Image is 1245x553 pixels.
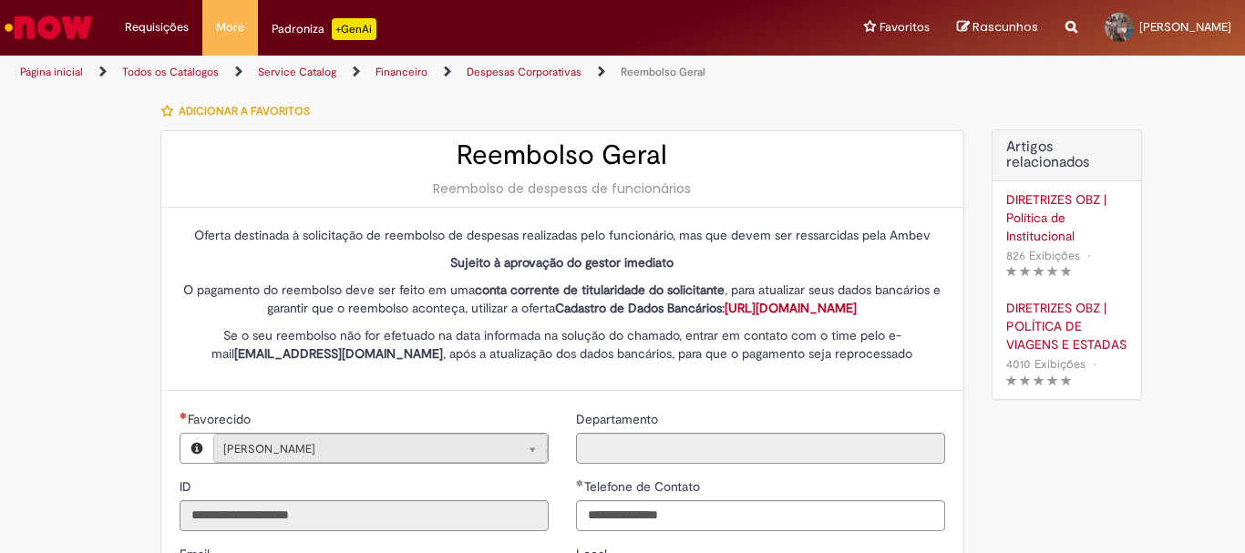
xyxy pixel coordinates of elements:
[576,479,584,486] span: Obrigatório Preenchido
[180,478,195,495] span: Somente leitura - ID
[1006,299,1127,353] a: DIRETRIZES OBZ | POLÍTICA DE VIAGENS E ESTADAS
[972,18,1038,36] span: Rascunhos
[957,19,1038,36] a: Rascunhos
[179,104,310,118] span: Adicionar a Favoritos
[180,226,945,244] p: Oferta destinada à solicitação de reembolso de despesas realizadas pelo funcionário, mas que deve...
[14,56,817,89] ul: Trilhas de página
[125,18,189,36] span: Requisições
[576,411,662,427] span: Somente leitura - Departamento
[188,411,254,427] span: Necessários - Favorecido
[272,18,376,40] div: Padroniza
[160,92,320,130] button: Adicionar a Favoritos
[180,140,945,170] h2: Reembolso Geral
[213,434,548,463] a: [PERSON_NAME]Limpar campo Favorecido
[180,412,188,419] span: Obrigatório Preenchido
[180,326,945,363] p: Se o seu reembolso não for efetuado na data informada na solução do chamado, entrar em contato co...
[555,300,857,316] strong: Cadastro de Dados Bancários:
[20,65,83,79] a: Página inicial
[216,18,244,36] span: More
[2,9,96,46] img: ServiceNow
[1006,248,1080,263] span: 826 Exibições
[450,254,674,271] strong: Sujeito à aprovação do gestor imediato
[576,500,945,531] input: Telefone de Contato
[576,410,662,428] label: Somente leitura - Departamento
[1084,243,1095,268] span: •
[180,281,945,317] p: O pagamento do reembolso deve ser feito em uma , para atualizar seus dados bancários e garantir q...
[621,65,705,79] a: Reembolso Geral
[584,478,704,495] span: Telefone de Contato
[180,477,195,496] label: Somente leitura - ID
[880,18,930,36] span: Favoritos
[180,410,254,428] label: Somente leitura - Necessários - Favorecido
[258,65,336,79] a: Service Catalog
[576,433,945,464] input: Departamento
[332,18,376,40] p: +GenAi
[376,65,427,79] a: Financeiro
[1139,19,1231,35] span: [PERSON_NAME]
[180,434,213,463] button: Favorecido, Visualizar este registro JEFERSON SILVA
[180,179,945,198] div: Reembolso de despesas de funcionários
[223,435,501,464] span: [PERSON_NAME]
[1006,190,1127,245] a: DIRETRIZES OBZ | Política de Institucional
[122,65,219,79] a: Todos os Catálogos
[1006,139,1127,171] h3: Artigos relacionados
[1006,356,1086,372] span: 4010 Exibições
[180,500,549,531] input: ID
[467,65,581,79] a: Despesas Corporativas
[475,282,725,298] strong: conta corrente de titularidade do solicitante
[234,345,443,362] strong: [EMAIL_ADDRESS][DOMAIN_NAME]
[1089,352,1100,376] span: •
[725,300,857,316] a: [URL][DOMAIN_NAME]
